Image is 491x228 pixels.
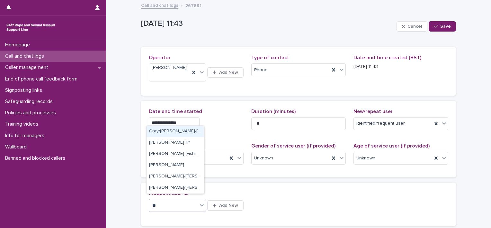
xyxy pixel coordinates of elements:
p: Call and chat logs [3,53,49,59]
p: End of phone call feedback form [3,76,83,82]
div: Paul (Fishing trip) [147,148,204,160]
p: Wallboard [3,144,32,150]
p: Safeguarding records [3,99,58,105]
div: Paula [147,160,204,171]
span: New/repeat user [353,109,393,114]
span: Save [440,24,451,29]
span: Frequent user ID [149,191,188,196]
span: Date and time created (BST) [353,55,421,60]
span: Gender of service user (if provided) [251,143,335,148]
p: Training videos [3,121,43,127]
span: Date and time started [149,109,202,114]
img: rhQMoQhaT3yELyF149Cw [5,21,57,34]
span: Operator [149,55,171,60]
div: Patrick 'P' [147,137,204,148]
p: Policies and processes [3,110,61,116]
span: Add New [219,203,238,208]
button: Cancel [397,21,427,32]
p: [DATE] 11:43 [353,63,448,70]
p: [DATE] 11:43 [141,19,394,28]
p: Signposting links [3,87,47,93]
div: Gray/Colin/Paul/Grey/Philip/Steve/anon/Nathan/Gavin/Brian/Ken [147,126,204,137]
span: Phone [254,67,268,73]
span: Type of contact [251,55,289,60]
span: Age of service user (if provided) [353,143,430,148]
p: Banned and blocked callers [3,155,70,161]
button: Add New [207,200,243,211]
p: 267891 [185,2,201,9]
span: Add New [219,70,238,75]
p: Homepage [3,42,35,48]
button: Add New [207,67,243,78]
span: Unknown [254,155,273,162]
div: Paulette/Sarah/Maria [147,171,204,182]
div: Sarah/Patricia/Brianna/Jasmine/Tatiana [147,182,204,194]
span: Cancel [407,24,422,29]
p: Info for managers [3,133,49,139]
p: Caller management [3,64,53,71]
span: Identified frequent user [356,120,405,127]
span: Unknown [356,155,375,162]
span: Duration (minutes) [251,109,296,114]
span: [PERSON_NAME] [152,64,187,71]
a: Call and chat logs [141,1,178,9]
button: Save [429,21,456,32]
